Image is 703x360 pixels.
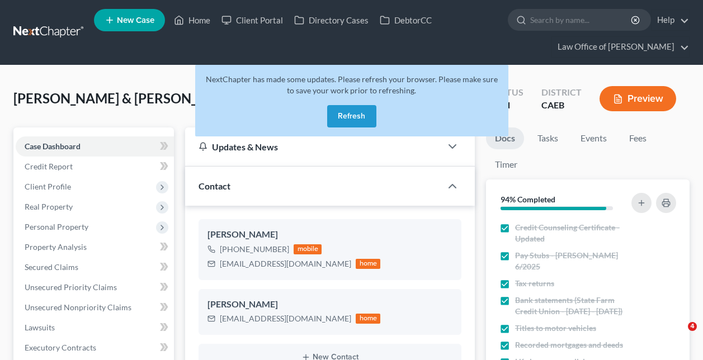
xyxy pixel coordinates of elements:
a: Credit Report [16,157,174,177]
a: Fees [620,127,656,149]
iframe: Intercom live chat [665,322,692,349]
span: Case Dashboard [25,141,81,151]
span: Recorded mortgages and deeds [515,339,623,350]
a: Lawsuits [16,318,174,338]
a: Unsecured Nonpriority Claims [16,297,174,318]
div: home [356,259,380,269]
strong: 94% Completed [501,195,555,204]
span: [PERSON_NAME] & [PERSON_NAME] [13,90,240,106]
span: Property Analysis [25,242,87,252]
span: Credit Report [25,162,73,171]
span: Credit Counseling Certificate - Updated [515,222,629,244]
a: Home [168,10,216,30]
span: Titles to motor vehicles [515,323,596,334]
div: [PERSON_NAME] [207,298,452,311]
span: Pay Stubs - [PERSON_NAME] 6/2025 [515,250,629,272]
a: Property Analysis [16,237,174,257]
div: mobile [294,244,322,254]
a: DebtorCC [374,10,437,30]
span: Tax returns [515,278,554,289]
a: Tasks [529,127,567,149]
div: District [541,86,582,99]
button: Refresh [327,105,376,127]
span: NextChapter has made some updates. Please refresh your browser. Please make sure to save your wor... [206,74,498,95]
div: [PERSON_NAME] [207,228,452,241]
div: [EMAIL_ADDRESS][DOMAIN_NAME] [220,313,351,324]
input: Search by name... [530,10,633,30]
div: [PHONE_NUMBER] [220,244,289,255]
a: Help [652,10,689,30]
a: Events [572,127,616,149]
a: Timer [486,154,526,176]
span: Unsecured Nonpriority Claims [25,302,131,312]
div: Updates & News [199,141,428,153]
span: Unsecured Priority Claims [25,282,117,292]
span: Executory Contracts [25,343,96,352]
a: Directory Cases [289,10,374,30]
a: Law Office of [PERSON_NAME] [552,37,689,57]
span: Lawsuits [25,323,55,332]
a: Client Portal [216,10,289,30]
span: Secured Claims [25,262,78,272]
a: Unsecured Priority Claims [16,277,174,297]
button: Preview [600,86,676,111]
a: Case Dashboard [16,136,174,157]
span: Client Profile [25,182,71,191]
div: home [356,314,380,324]
span: Contact [199,181,230,191]
span: Personal Property [25,222,88,231]
div: CAEB [541,99,582,112]
a: Executory Contracts [16,338,174,358]
span: Bank statements (State Farm Credit Union - [DATE] - [DATE]) [515,295,629,317]
span: New Case [117,16,154,25]
span: Real Property [25,202,73,211]
span: 4 [688,322,697,331]
div: [EMAIL_ADDRESS][DOMAIN_NAME] [220,258,351,269]
a: Secured Claims [16,257,174,277]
